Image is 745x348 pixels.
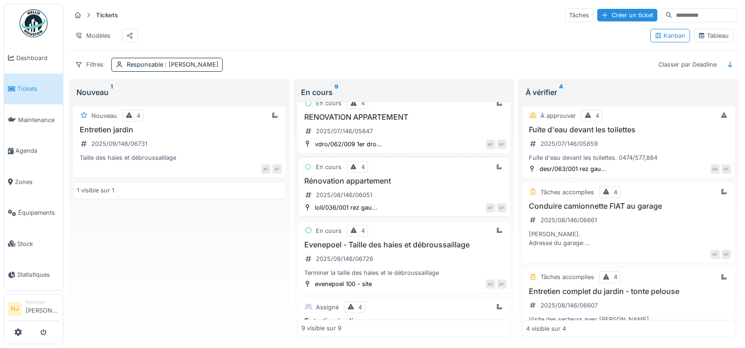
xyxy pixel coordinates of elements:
[361,163,365,171] div: 4
[20,9,48,37] img: Badge_color-CXgf-gQk.svg
[91,111,117,120] div: Nouveau
[4,42,63,74] a: Dashboard
[316,127,373,136] div: 2025/07/146/05847
[655,31,686,40] div: Kanban
[497,280,506,289] div: AF
[273,164,282,174] div: AF
[614,188,617,197] div: 4
[559,87,563,98] sup: 4
[8,299,59,321] a: NJ Manager[PERSON_NAME]
[301,113,506,122] h3: RENOVATION APPARTEMENT
[301,177,506,185] h3: Rénovation appartement
[315,140,382,149] div: vdro/062/009 1er dro...
[315,203,377,212] div: loli/036/001 rez gau...
[17,270,59,279] span: Statistiques
[16,54,59,62] span: Dashboard
[565,8,594,22] div: Tâches
[540,301,598,310] div: 2025/08/146/06607
[163,61,219,68] span: : [PERSON_NAME]
[497,203,506,212] div: AF
[127,60,219,69] div: Responsable
[526,287,731,296] h3: Entretien complet du jardin - tonte pelouse
[526,202,731,211] h3: Conduire camionnette FIAT au garage
[4,104,63,136] a: Maintenance
[526,230,731,247] div: [PERSON_NAME]. Adresse du garage: Comptoir Phoenix Chaussée de Haecht 1730 1130 [GEOGRAPHIC_DATA]
[110,87,113,98] sup: 1
[301,87,507,98] div: En cours
[301,268,506,277] div: Terminer la taille des haies et le débroussaillage
[486,280,495,289] div: AF
[316,226,342,235] div: En cours
[4,259,63,291] a: Statistiques
[315,280,372,288] div: evenepoel 100 - site
[71,29,115,42] div: Modèles
[540,273,594,281] div: Tâches accomplies
[76,87,282,98] div: Nouveau
[655,58,721,71] div: Classer par Deadline
[301,317,506,326] h3: Entretien jardin
[137,111,140,120] div: 4
[316,303,339,312] div: Assigné
[361,226,365,235] div: 4
[335,87,338,98] sup: 9
[71,58,108,71] div: Filtres
[261,164,271,174] div: AF
[4,166,63,198] a: Zones
[722,250,731,259] div: AF
[614,273,617,281] div: 4
[15,177,59,186] span: Zones
[540,111,576,120] div: À approuver
[526,324,566,333] div: 4 visible sur 4
[77,186,114,195] div: 1 visible sur 1
[301,324,342,333] div: 9 visible sur 9
[497,140,506,149] div: AF
[17,239,59,248] span: Stock
[722,164,731,174] div: AF
[698,31,729,40] div: Tableau
[595,111,599,120] div: 4
[301,240,506,249] h3: Evenepoel - Taille des haies et débroussaillage
[4,198,63,229] a: Équipements
[316,163,342,171] div: En cours
[26,299,59,306] div: Manager
[316,254,373,263] div: 2025/09/146/06726
[4,228,63,259] a: Stock
[92,11,122,20] strong: Tickets
[540,188,594,197] div: Tâches accomplies
[77,153,282,162] div: Taille des haies et débroussaillage
[26,299,59,319] li: [PERSON_NAME]
[486,203,495,212] div: AF
[15,146,59,155] span: Agenda
[540,164,607,173] div: desr/063/001 rez gau...
[526,125,731,134] h3: Fuite d'eau devant les toilettes
[597,9,657,21] div: Créer un ticket
[77,125,282,134] h3: Entretien jardin
[17,84,59,93] span: Tickets
[711,164,720,174] div: EN
[540,216,597,225] div: 2025/08/146/06661
[18,116,59,124] span: Maintenance
[486,140,495,149] div: AF
[526,153,731,162] div: Fuite d'eau devant les toilettes. 0474/577,884
[8,302,22,316] li: NJ
[4,136,63,167] a: Agenda
[358,303,362,312] div: 4
[361,99,365,108] div: 4
[540,139,598,148] div: 2025/07/146/05859
[526,87,731,98] div: À vérifier
[316,99,342,108] div: En cours
[91,139,147,148] div: 2025/09/146/06731
[18,208,59,217] span: Équipements
[526,315,731,324] div: Visite des secteurs avec [PERSON_NAME]
[316,191,372,199] div: 2025/08/146/06051
[711,250,720,259] div: AF
[4,74,63,105] a: Tickets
